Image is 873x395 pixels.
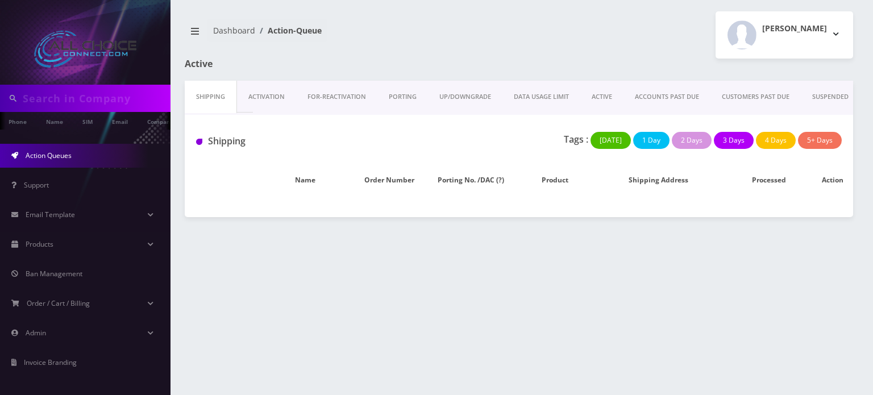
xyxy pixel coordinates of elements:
[24,180,49,190] span: Support
[27,298,90,308] span: Order / Cart / Billing
[106,112,134,130] a: Email
[196,139,202,145] img: Shipping
[26,269,82,278] span: Ban Management
[252,164,359,197] th: Name
[26,151,72,160] span: Action Queues
[591,164,726,197] th: Shipping Address
[296,81,377,113] a: FOR-REActivation
[432,164,519,197] th: Porting No. /DAC (?)
[77,112,98,130] a: SIM
[24,357,77,367] span: Invoice Branding
[23,88,168,109] input: Search in Company
[26,210,75,219] span: Email Template
[726,164,812,197] th: Processed
[564,132,588,146] p: Tags :
[502,81,580,113] a: DATA USAGE LIMIT
[591,132,631,149] button: [DATE]
[185,81,237,113] a: Shipping
[714,132,754,149] button: 3 Days
[213,25,255,36] a: Dashboard
[377,81,428,113] a: PORTING
[142,112,180,130] a: Company
[255,24,322,36] li: Action-Queue
[762,24,827,34] h2: [PERSON_NAME]
[812,164,853,197] th: Action
[3,112,32,130] a: Phone
[185,59,396,69] h1: Active
[798,132,842,149] button: 5+ Days
[756,132,796,149] button: 4 Days
[40,112,69,130] a: Name
[580,81,623,113] a: ACTIVE
[716,11,853,59] button: [PERSON_NAME]
[34,31,136,68] img: All Choice Connect
[185,19,510,51] nav: breadcrumb
[623,81,710,113] a: ACCOUNTS PAST DUE
[359,164,432,197] th: Order Number
[237,81,296,113] a: Activation
[26,239,53,249] span: Products
[26,328,46,338] span: Admin
[428,81,502,113] a: UP/DOWNGRADE
[633,132,670,149] button: 1 Day
[672,132,712,149] button: 2 Days
[710,81,801,113] a: CUSTOMERS PAST DUE
[519,164,591,197] th: Product
[196,136,400,147] h1: Shipping
[801,81,860,113] a: SUSPENDED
